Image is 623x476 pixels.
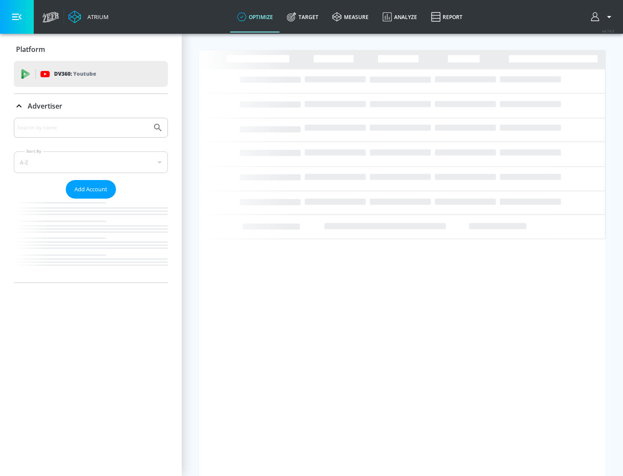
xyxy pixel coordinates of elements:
a: Report [424,1,469,32]
a: Atrium [68,10,109,23]
div: Advertiser [14,118,168,283]
span: Add Account [74,184,107,194]
p: Platform [16,45,45,54]
nav: list of Advertiser [14,199,168,283]
a: measure [325,1,376,32]
div: Atrium [84,13,109,21]
span: v 4.19.0 [602,29,614,33]
p: Advertiser [28,101,62,111]
div: Advertiser [14,94,168,118]
div: DV360: Youtube [14,61,168,87]
button: Add Account [66,180,116,199]
p: Youtube [73,69,96,78]
a: optimize [230,1,280,32]
a: Target [280,1,325,32]
div: A-Z [14,151,168,173]
p: DV360: [54,69,96,79]
label: Sort By [25,148,43,154]
a: Analyze [376,1,424,32]
input: Search by name [17,122,148,133]
div: Platform [14,37,168,61]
